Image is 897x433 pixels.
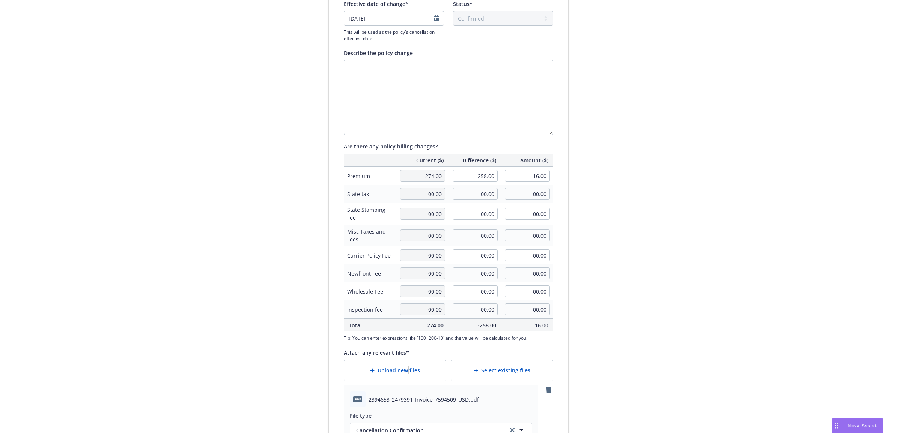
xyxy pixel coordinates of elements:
[344,349,409,356] span: Attach any relevant files*
[347,228,393,243] span: Misc Taxes and Fees
[400,321,444,329] span: 274.00
[378,366,420,374] span: Upload new files
[349,321,391,329] span: Total
[451,360,553,381] div: Select existing files
[453,156,496,164] span: Difference ($)
[347,252,393,259] span: Carrier Policy Fee
[353,396,362,402] span: pdf
[344,360,446,381] div: Upload new files
[347,288,393,295] span: Wholesale Fee
[505,156,549,164] span: Amount ($)
[347,306,393,313] span: Inspection fee
[344,29,444,42] span: This will be used as the policy's cancellation effective date
[344,335,553,341] span: Tip: You can enter expressions like '100+200-10' and the value will be calculated for you.
[344,49,413,57] span: Describe the policy change
[350,412,372,419] span: File type
[544,385,553,394] a: remove
[832,418,883,433] button: Nova Assist
[347,172,393,180] span: Premium
[347,270,393,277] span: Newfront Fee
[347,190,393,198] span: State tax
[847,422,877,429] span: Nova Assist
[453,0,473,7] span: Status*
[347,206,393,222] span: State Stamping Fee
[832,418,841,433] div: Drag to move
[453,321,496,329] span: -258.00
[344,0,408,7] span: Effective date of change*
[344,143,438,150] span: Are there any policy billing changes?
[481,366,530,374] span: Select existing files
[400,156,444,164] span: Current ($)
[344,11,444,26] input: MM/DD/YYYY
[505,321,549,329] span: 16.00
[369,396,479,403] span: 2394653_2479391_Invoice_7594509_USD.pdf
